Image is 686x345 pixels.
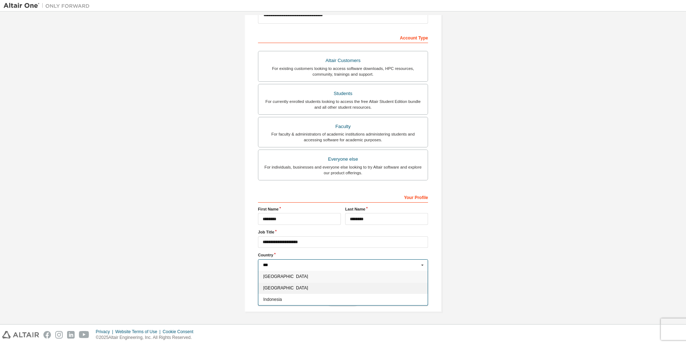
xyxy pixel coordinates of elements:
label: Job Title [258,229,428,235]
label: Last Name [345,206,428,212]
img: instagram.svg [55,331,63,339]
span: [GEOGRAPHIC_DATA] [263,274,423,279]
div: Your Profile [258,191,428,203]
div: Altair Customers [263,56,423,66]
div: For faculty & administrators of academic institutions administering students and accessing softwa... [263,131,423,143]
img: facebook.svg [43,331,51,339]
div: Cookie Consent [163,329,197,335]
label: First Name [258,206,341,212]
div: For existing customers looking to access software downloads, HPC resources, community, trainings ... [263,66,423,77]
span: Indonesia [263,297,423,302]
img: linkedin.svg [67,331,75,339]
p: © 2025 Altair Engineering, Inc. All Rights Reserved. [96,335,198,341]
div: Students [263,89,423,99]
div: For individuals, businesses and everyone else looking to try Altair software and explore our prod... [263,164,423,176]
label: Country [258,252,428,258]
img: Altair One [4,2,93,9]
img: youtube.svg [79,331,89,339]
div: Faculty [263,122,423,132]
div: Website Terms of Use [115,329,163,335]
div: For currently enrolled students looking to access the free Altair Student Edition bundle and all ... [263,99,423,110]
div: Account Type [258,32,428,43]
img: altair_logo.svg [2,331,39,339]
div: Everyone else [263,154,423,164]
div: Privacy [96,329,115,335]
span: [GEOGRAPHIC_DATA] [263,286,423,290]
